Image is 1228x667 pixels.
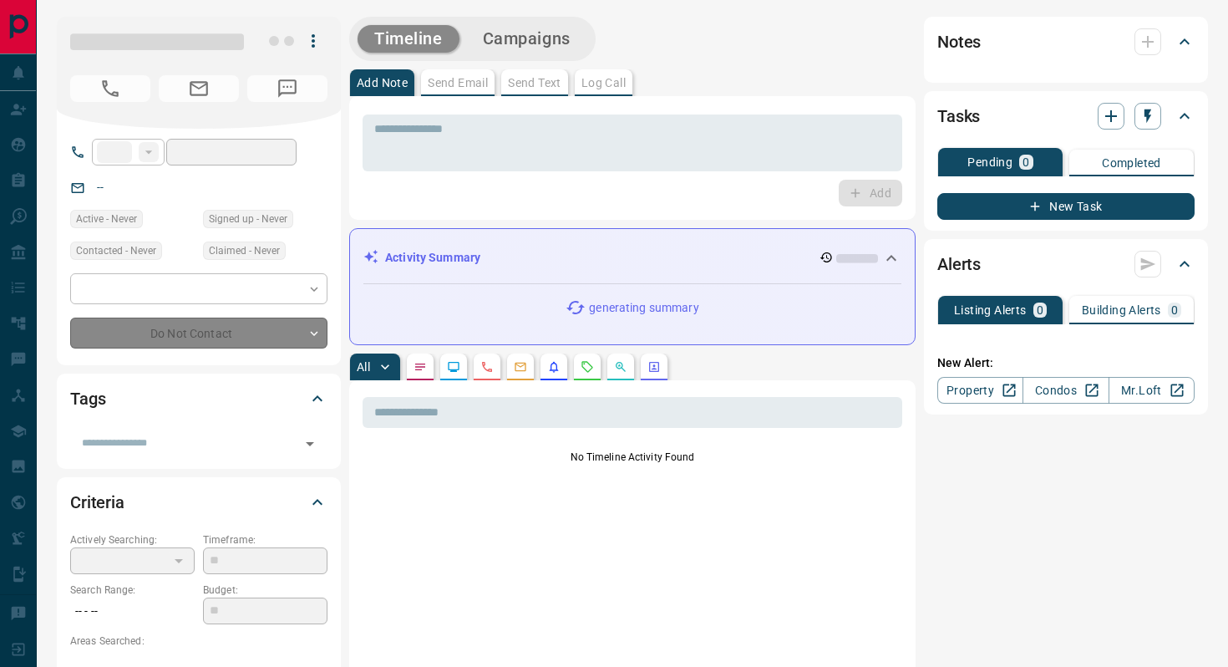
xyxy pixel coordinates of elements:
span: Claimed - Never [209,242,280,259]
h2: Tags [70,385,105,412]
svg: Emails [514,360,527,374]
p: 0 [1037,304,1043,316]
a: Condos [1022,377,1109,404]
svg: Agent Actions [647,360,661,374]
p: generating summary [589,299,698,317]
span: Signed up - Never [209,211,287,227]
svg: Lead Browsing Activity [447,360,460,374]
p: 0 [1022,156,1029,168]
p: Timeframe: [203,532,327,547]
p: Areas Searched: [70,634,327,649]
p: Completed [1102,157,1161,169]
p: All [357,361,370,373]
h2: Alerts [937,251,981,277]
span: Active - Never [76,211,137,227]
button: New Task [937,193,1195,220]
svg: Notes [414,360,427,374]
p: 0 [1171,304,1178,316]
button: Campaigns [466,25,587,53]
p: Budget: [203,583,327,598]
span: No Number [247,75,327,102]
p: -- - -- [70,598,195,625]
p: Listing Alerts [954,304,1027,316]
div: Notes [937,22,1195,62]
p: No Timeline Activity Found [363,450,902,465]
svg: Requests [581,360,594,374]
h2: Tasks [937,103,980,130]
div: Do Not Contact [70,318,327,349]
h2: Criteria [70,489,124,516]
h2: Notes [937,28,981,55]
div: Activity Summary [363,242,901,273]
div: Criteria [70,482,327,522]
svg: Listing Alerts [547,360,561,374]
p: New Alert: [937,354,1195,372]
p: Building Alerts [1082,304,1161,316]
a: -- [97,181,104,194]
p: Pending [967,156,1012,168]
button: Timeline [358,25,459,53]
div: Tasks [937,96,1195,136]
span: No Email [159,75,239,102]
svg: Opportunities [614,360,627,374]
a: Mr.Loft [1109,377,1195,404]
p: Add Note [357,77,408,89]
button: Open [298,432,322,456]
p: Search Range: [70,583,195,598]
svg: Calls [480,360,494,374]
p: Actively Searching: [70,532,195,547]
p: Activity Summary [385,249,480,267]
div: Alerts [937,244,1195,284]
div: Tags [70,379,327,419]
span: Contacted - Never [76,242,156,259]
span: No Number [70,75,150,102]
a: Property [937,377,1023,404]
